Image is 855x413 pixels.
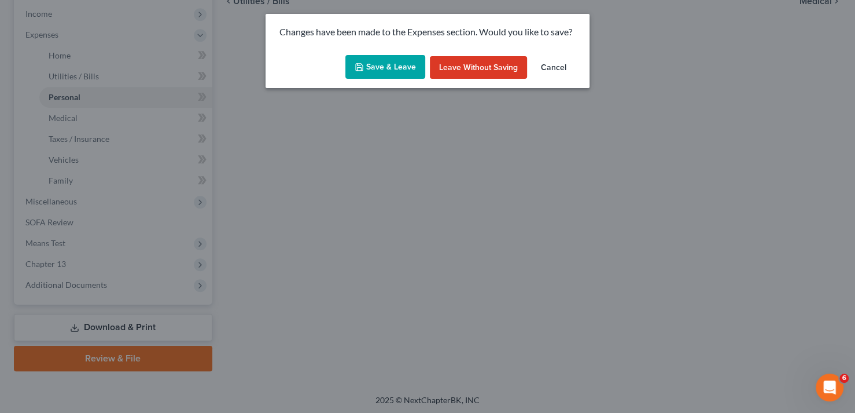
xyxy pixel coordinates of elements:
[532,56,576,79] button: Cancel
[345,55,425,79] button: Save & Leave
[430,56,527,79] button: Leave without Saving
[839,374,849,383] span: 6
[816,374,843,401] iframe: Intercom live chat
[279,25,576,39] p: Changes have been made to the Expenses section. Would you like to save?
